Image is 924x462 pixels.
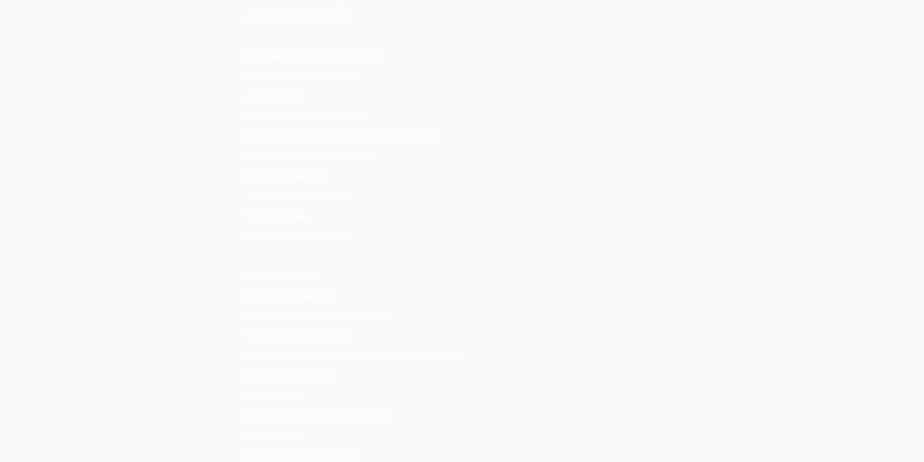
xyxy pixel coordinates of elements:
[246,206,678,226] p: Wake up and see,
[246,346,678,366] p: The [DEMOGRAPHIC_DATA] is how [DEMOGRAPHIC_DATA]
[246,186,678,206] p: The Garden is Heaven on earth.
[246,326,678,346] p: The [DEMOGRAPHIC_DATA].
[246,306,678,326] p: A Garment for [DEMOGRAPHIC_DATA].
[246,226,678,246] p: You are already in the Garden
[246,426,678,446] p: Or, if you prefer,
[246,46,678,66] p: Friend, recognize you are already home,
[246,86,678,106] p: Among the elect.
[246,406,678,426] p: [DEMOGRAPHIC_DATA] Consciousness
[246,6,678,26] p: And full of lessons of suffering.
[246,146,678,166] p: [PERSON_NAME] sits on the throne
[246,66,678,86] p: Already you have taken your seat
[246,266,678,286] p: The Emerald Mantle
[246,126,678,146] p: By becoming [DEMOGRAPHIC_DATA] Conscious Now.
[246,366,678,386] p: Is incarnating in you now.
[246,386,678,406] p: Or if you prefer,
[246,166,678,186] p: On earth as in Heaven.
[246,286,678,306] p: Is an investiture vestment,
[246,106,678,126] p: You elect yourself to the Glory seat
